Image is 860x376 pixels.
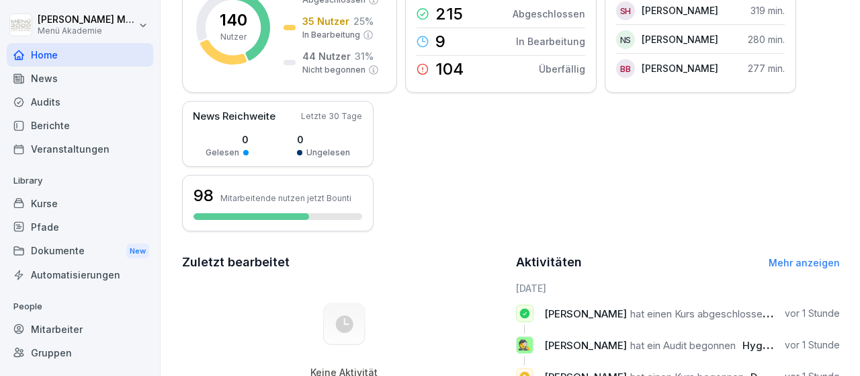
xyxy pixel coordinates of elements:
p: 9 [435,34,445,50]
p: 319 min. [750,3,785,17]
p: Menü Akademie [38,26,136,36]
p: 31 % [355,49,374,63]
span: [PERSON_NAME] [544,307,627,320]
p: Überfällig [539,62,585,76]
p: Ungelesen [306,147,350,159]
p: Library [7,170,153,192]
h2: Aktivitäten [516,253,582,272]
div: NS [616,30,635,49]
a: Mehr anzeigen [769,257,840,268]
a: Gruppen [7,341,153,365]
span: [PERSON_NAME] [544,339,627,352]
p: 280 min. [748,32,785,46]
a: Kurse [7,192,153,215]
p: 0 [206,133,249,147]
h6: [DATE] [516,281,841,295]
p: 🕵️ [518,336,531,354]
p: People [7,296,153,317]
p: Abgeschlossen [513,7,585,21]
a: News [7,67,153,90]
p: 35 Nutzer [302,14,349,28]
p: Nutzer [220,31,247,43]
a: Automatisierungen [7,263,153,287]
p: Gelesen [206,147,239,159]
span: hat einen Kurs abgeschlossen [630,307,768,320]
p: 44 Nutzer [302,49,351,63]
p: Nicht begonnen [302,64,365,76]
a: Berichte [7,114,153,137]
span: hat ein Audit begonnen [630,339,736,352]
p: Mitarbeitende nutzen jetzt Bounti [220,193,351,203]
a: Mitarbeiter [7,317,153,341]
p: In Bearbeitung [516,34,585,48]
p: 0 [297,133,350,147]
p: [PERSON_NAME] [642,32,718,46]
h2: Zuletzt bearbeitet [182,253,507,272]
p: Letzte 30 Tage [301,110,362,122]
div: New [126,243,149,259]
a: Pfade [7,215,153,239]
div: Dokumente [7,239,153,264]
p: 277 min. [748,61,785,75]
p: vor 1 Stunde [785,307,840,320]
p: News Reichweite [193,109,275,124]
div: SH [616,1,635,20]
p: vor 1 Stunde [785,338,840,352]
p: [PERSON_NAME] [642,3,718,17]
a: DokumenteNew [7,239,153,264]
p: [PERSON_NAME] [642,61,718,75]
p: [PERSON_NAME] Macke [38,14,136,26]
p: 25 % [353,14,374,28]
a: Veranstaltungen [7,137,153,161]
p: 215 [435,6,463,22]
p: 140 [220,12,247,28]
a: Audits [7,90,153,114]
h3: 98 [193,184,214,207]
div: BB [616,59,635,78]
a: Home [7,43,153,67]
p: In Bearbeitung [302,29,360,41]
p: 104 [435,61,464,77]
